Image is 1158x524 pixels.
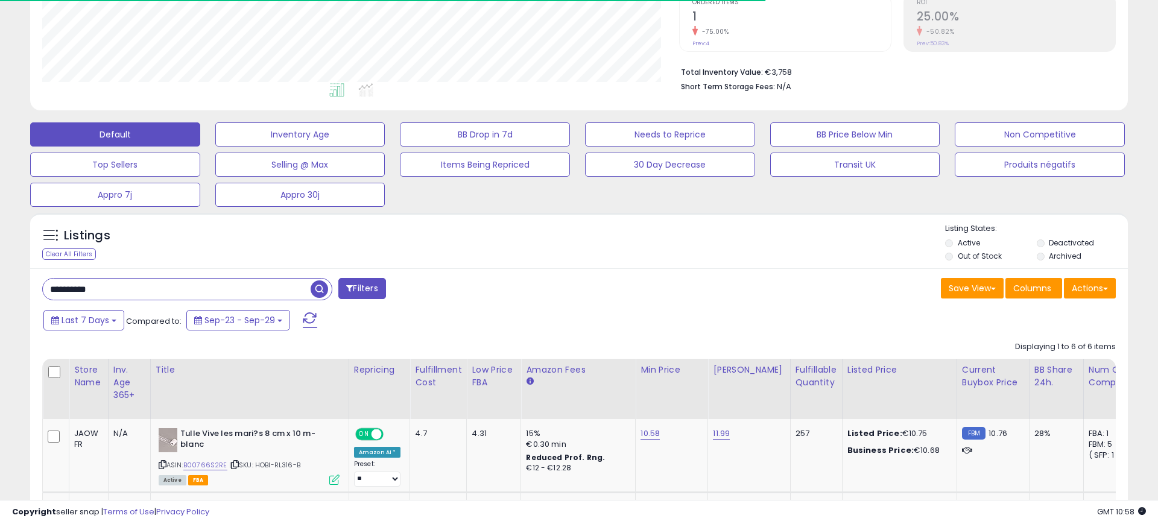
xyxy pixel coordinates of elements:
div: BB Share 24h. [1034,364,1078,389]
button: Actions [1064,278,1116,298]
label: Archived [1049,251,1081,261]
div: 257 [796,428,833,439]
button: Produits négatifs [955,153,1125,177]
button: Selling @ Max [215,153,385,177]
span: Last 7 Days [62,314,109,326]
div: Num of Comp. [1089,364,1133,389]
div: Fulfillable Quantity [796,364,837,389]
button: Non Competitive [955,122,1125,147]
button: Items Being Repriced [400,153,570,177]
a: Privacy Policy [156,506,209,517]
small: Prev: 50.83% [917,40,949,47]
span: OFF [382,429,401,439]
span: ON [356,429,372,439]
button: Transit UK [770,153,940,177]
div: €10.68 [847,445,948,456]
h2: 25.00% [917,10,1115,26]
div: Fulfillment Cost [415,364,461,389]
div: 28% [1034,428,1074,439]
button: Columns [1005,278,1062,298]
div: Inv. Age 365+ [113,364,145,402]
div: 4.7 [415,428,457,439]
span: 10.76 [989,428,1007,439]
div: FBM: 5 [1089,439,1128,450]
a: Terms of Use [103,506,154,517]
button: 30 Day Decrease [585,153,755,177]
h5: Listings [64,227,110,244]
div: €0.30 min [526,439,626,450]
a: B00766S2RE [183,460,227,470]
button: Filters [338,278,385,299]
div: Store Name [74,364,103,389]
div: N/A [113,428,141,439]
div: ASIN: [159,428,340,484]
div: Current Buybox Price [962,364,1024,389]
small: -75.00% [698,27,729,36]
strong: Copyright [12,506,56,517]
b: Listed Price: [847,428,902,439]
div: [PERSON_NAME] [713,364,785,376]
a: 11.99 [713,428,730,440]
button: Inventory Age [215,122,385,147]
div: Amazon Fees [526,364,630,376]
div: JAOW FR [74,428,99,450]
b: Reduced Prof. Rng. [526,452,605,462]
li: €3,758 [681,64,1107,78]
b: Short Term Storage Fees: [681,81,775,92]
span: 2025-10-7 10:58 GMT [1097,506,1146,517]
button: Appro 30j [215,183,385,207]
div: Min Price [641,364,703,376]
h2: 1 [692,10,891,26]
label: Active [958,238,980,248]
div: 15% [526,428,626,439]
div: 4.31 [472,428,511,439]
b: Tulle Vive les mari?s 8 cm x 10 m-blanc [180,428,327,453]
button: Save View [941,278,1004,298]
div: Title [156,364,344,376]
span: | SKU: HOBI-RL316-B [229,460,300,470]
span: Sep-23 - Sep-29 [204,314,275,326]
button: Appro 7j [30,183,200,207]
div: Preset: [354,460,401,487]
div: Repricing [354,364,405,376]
label: Out of Stock [958,251,1002,261]
button: Sep-23 - Sep-29 [186,310,290,330]
label: Deactivated [1049,238,1094,248]
button: Top Sellers [30,153,200,177]
b: Business Price: [847,444,914,456]
small: Prev: 4 [692,40,709,47]
small: FBM [962,427,986,440]
div: Displaying 1 to 6 of 6 items [1015,341,1116,353]
div: ( SFP: 1 ) [1089,450,1128,461]
div: Clear All Filters [42,248,96,260]
p: Listing States: [945,223,1127,235]
button: Last 7 Days [43,310,124,330]
b: Total Inventory Value: [681,67,763,77]
div: seller snap | | [12,507,209,518]
div: €10.75 [847,428,948,439]
span: Compared to: [126,315,182,327]
small: Amazon Fees. [526,376,533,387]
a: 10.58 [641,428,660,440]
small: -50.82% [922,27,955,36]
img: 31McAFQjf4L._SL40_.jpg [159,428,177,452]
div: Amazon AI * [354,447,401,458]
div: FBA: 1 [1089,428,1128,439]
span: Columns [1013,282,1051,294]
span: FBA [188,475,209,485]
button: BB Drop in 7d [400,122,570,147]
span: All listings currently available for purchase on Amazon [159,475,186,485]
button: Default [30,122,200,147]
button: BB Price Below Min [770,122,940,147]
div: Listed Price [847,364,952,376]
div: Low Price FBA [472,364,516,389]
button: Needs to Reprice [585,122,755,147]
span: N/A [777,81,791,92]
div: €12 - €12.28 [526,463,626,473]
